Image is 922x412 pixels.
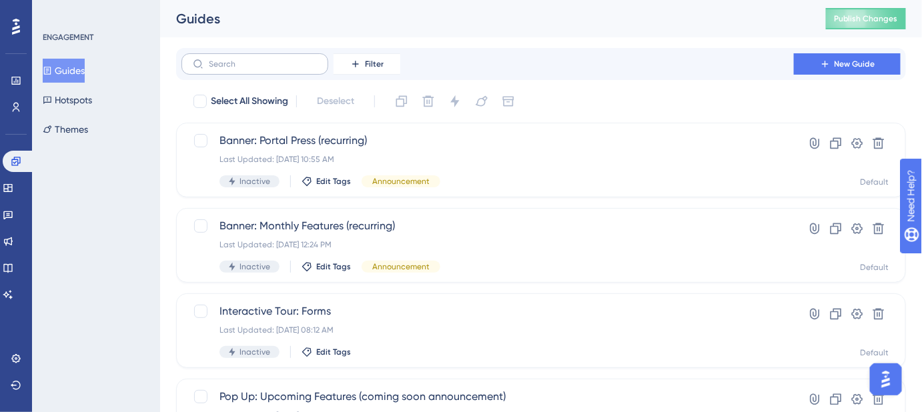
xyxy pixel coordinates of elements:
[826,8,906,29] button: Publish Changes
[31,3,83,19] span: Need Help?
[834,13,898,24] span: Publish Changes
[334,53,400,75] button: Filter
[43,32,93,43] div: ENGAGEMENT
[176,9,793,28] div: Guides
[316,261,351,272] span: Edit Tags
[866,359,906,399] iframe: UserGuiding AI Assistant Launcher
[240,176,270,187] span: Inactive
[219,218,756,234] span: Banner: Monthly Features (recurring)
[219,303,756,319] span: Interactive Tour: Forms
[219,239,756,250] div: Last Updated: [DATE] 12:24 PM
[372,176,430,187] span: Announcement
[302,261,351,272] button: Edit Tags
[211,93,288,109] span: Select All Showing
[43,59,85,83] button: Guides
[316,347,351,357] span: Edit Tags
[240,261,270,272] span: Inactive
[43,117,88,141] button: Themes
[861,347,889,358] div: Default
[794,53,901,75] button: New Guide
[835,59,875,69] span: New Guide
[219,154,756,165] div: Last Updated: [DATE] 10:55 AM
[317,93,354,109] span: Deselect
[219,325,756,335] div: Last Updated: [DATE] 08:12 AM
[302,176,351,187] button: Edit Tags
[861,177,889,187] div: Default
[209,59,317,69] input: Search
[372,261,430,272] span: Announcement
[316,176,351,187] span: Edit Tags
[302,347,351,357] button: Edit Tags
[43,88,92,112] button: Hotspots
[219,133,756,149] span: Banner: Portal Press (recurring)
[861,262,889,273] div: Default
[240,347,270,357] span: Inactive
[365,59,384,69] span: Filter
[305,89,366,113] button: Deselect
[219,389,756,405] span: Pop Up: Upcoming Features (coming soon announcement)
